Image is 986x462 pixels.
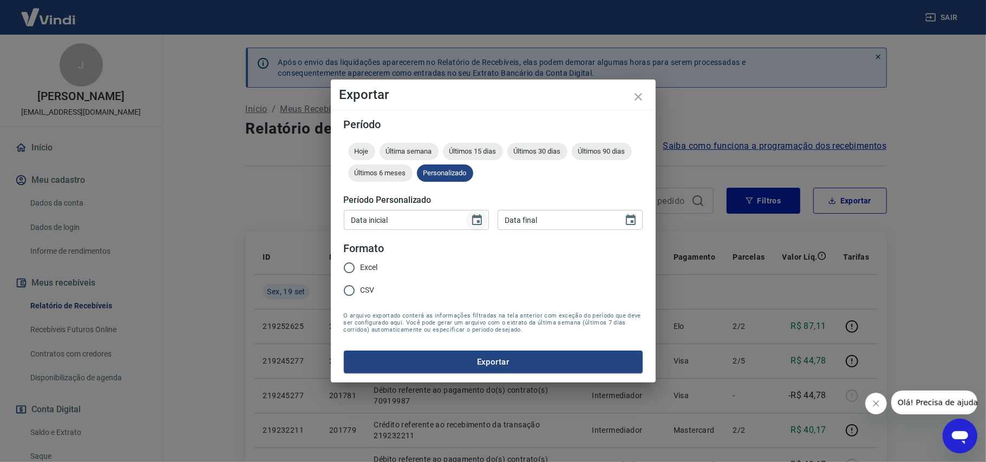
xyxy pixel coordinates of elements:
input: DD/MM/YYYY [344,210,462,230]
h5: Período Personalizado [344,195,643,206]
h4: Exportar [339,88,647,101]
div: Personalizado [417,164,473,182]
button: close [625,84,651,110]
span: O arquivo exportado conterá as informações filtradas na tela anterior com exceção do período que ... [344,312,643,333]
div: Última semana [380,143,439,160]
div: Hoje [348,143,375,160]
div: Últimos 6 meses [348,164,413,182]
span: Últimos 15 dias [443,147,503,155]
iframe: Fechar mensagem [865,393,887,414]
iframe: Botão para abrir a janela de mensagens [943,419,977,453]
input: DD/MM/YYYY [498,210,616,230]
button: Exportar [344,351,643,373]
span: CSV [361,285,375,296]
button: Choose date [620,209,642,231]
iframe: Mensagem da empresa [891,391,977,414]
span: Excel [361,262,378,273]
h5: Período [344,119,643,130]
span: Última semana [380,147,439,155]
div: Últimos 30 dias [507,143,567,160]
span: Personalizado [417,169,473,177]
legend: Formato [344,241,384,256]
span: Hoje [348,147,375,155]
button: Choose date [466,209,488,231]
span: Últimos 30 dias [507,147,567,155]
span: Olá! Precisa de ajuda? [6,8,91,16]
span: Últimos 90 dias [572,147,632,155]
div: Últimos 15 dias [443,143,503,160]
div: Últimos 90 dias [572,143,632,160]
span: Últimos 6 meses [348,169,413,177]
